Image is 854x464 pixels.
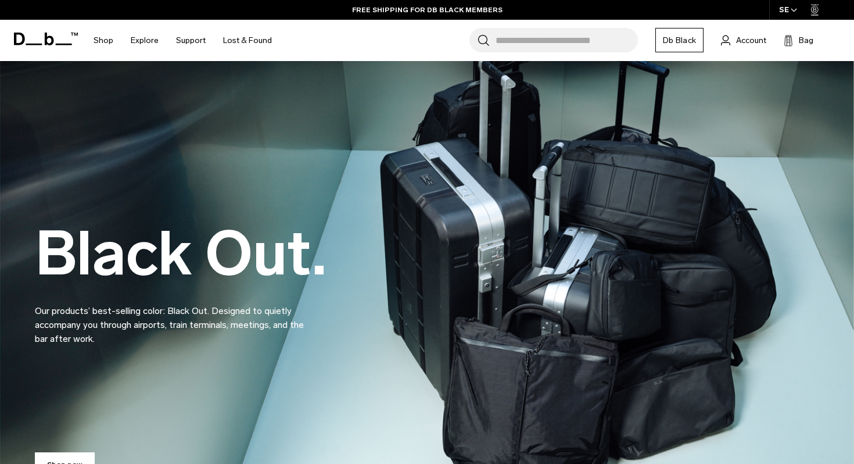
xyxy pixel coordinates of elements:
[176,20,206,61] a: Support
[94,20,113,61] a: Shop
[352,5,503,15] a: FREE SHIPPING FOR DB BLACK MEMBERS
[721,33,766,47] a: Account
[655,28,704,52] a: Db Black
[223,20,272,61] a: Lost & Found
[736,34,766,47] span: Account
[799,34,813,47] span: Bag
[35,290,314,346] p: Our products’ best-selling color: Black Out. Designed to quietly accompany you through airports, ...
[85,20,281,61] nav: Main Navigation
[131,20,159,61] a: Explore
[784,33,813,47] button: Bag
[35,223,326,284] h2: Black Out.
